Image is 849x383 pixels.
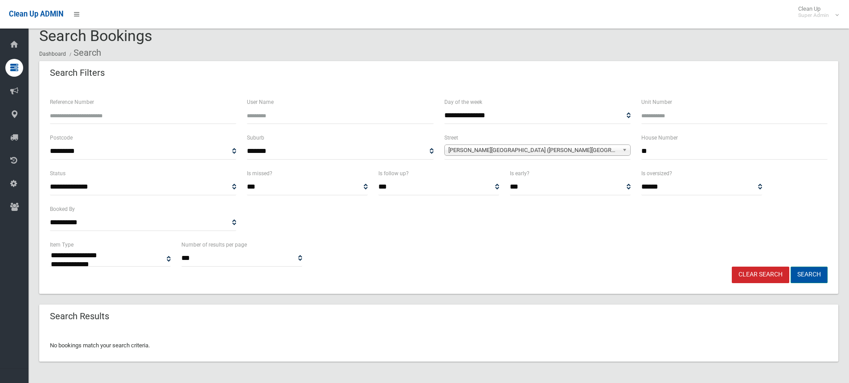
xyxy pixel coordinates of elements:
label: Booked By [50,204,75,214]
label: Is oversized? [641,169,672,178]
small: Super Admin [798,12,829,19]
a: Clear Search [732,267,789,283]
span: Clean Up [794,5,838,19]
button: Search [791,267,828,283]
label: Unit Number [641,97,672,107]
label: Postcode [50,133,73,143]
a: Dashboard [39,51,66,57]
label: Status [50,169,66,178]
label: Suburb [247,133,264,143]
label: Item Type [50,240,74,250]
header: Search Filters [39,64,115,82]
label: House Number [641,133,678,143]
label: Number of results per page [181,240,247,250]
label: Is missed? [247,169,272,178]
span: [PERSON_NAME][GEOGRAPHIC_DATA] ([PERSON_NAME][GEOGRAPHIC_DATA][PERSON_NAME]) [448,145,619,156]
label: Day of the week [444,97,482,107]
li: Search [67,45,101,61]
label: Is follow up? [378,169,409,178]
span: Clean Up ADMIN [9,10,63,18]
label: User Name [247,97,274,107]
label: Street [444,133,458,143]
header: Search Results [39,308,120,325]
label: Is early? [510,169,529,178]
label: Reference Number [50,97,94,107]
span: Search Bookings [39,27,152,45]
div: No bookings match your search criteria. [39,329,838,362]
